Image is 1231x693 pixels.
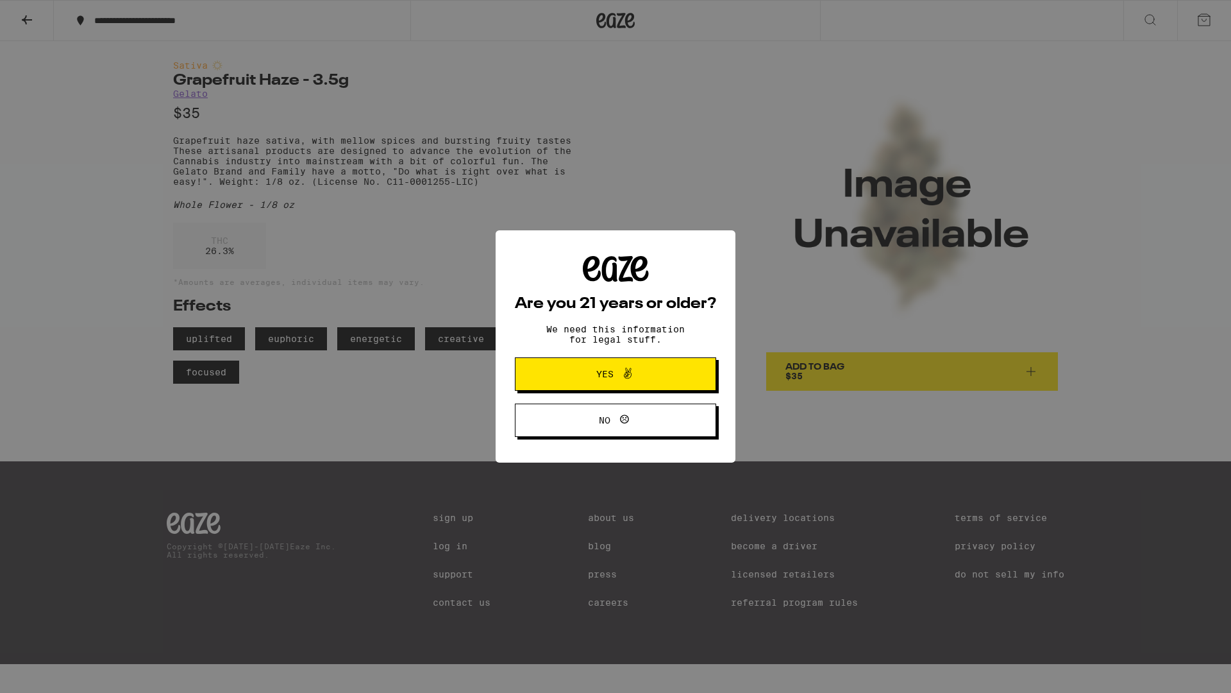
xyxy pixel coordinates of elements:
[515,296,716,312] h2: Are you 21 years or older?
[596,370,614,379] span: Yes
[599,416,610,425] span: No
[535,324,696,345] p: We need this information for legal stuff.
[515,357,716,391] button: Yes
[1151,654,1218,687] iframe: Opens a widget where you can find more information
[515,404,716,437] button: No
